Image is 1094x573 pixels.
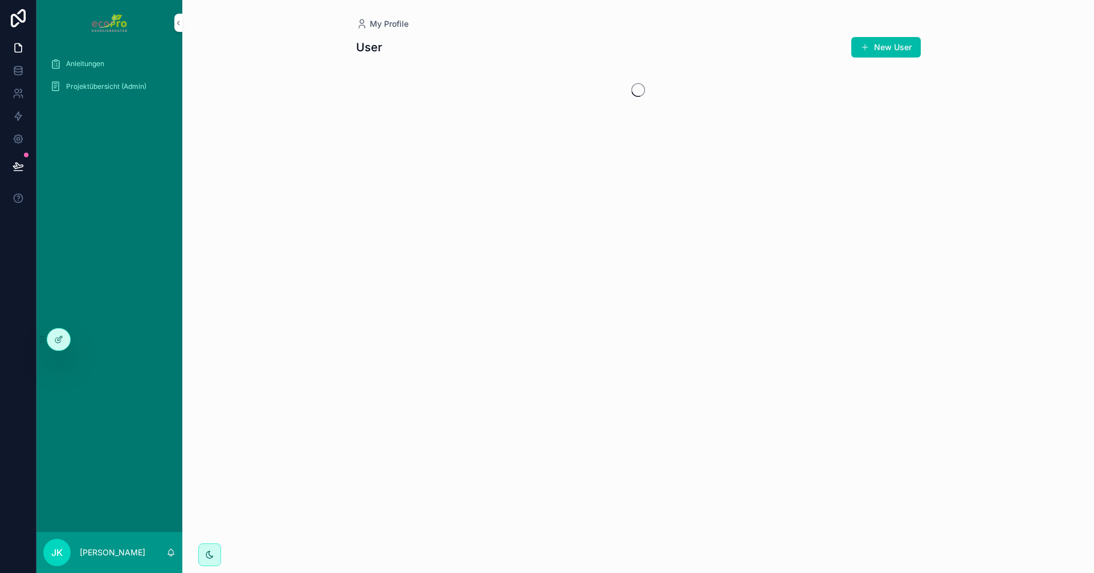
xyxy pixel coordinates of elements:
[92,14,126,32] img: App logo
[370,18,409,30] span: My Profile
[356,18,409,30] a: My Profile
[66,59,104,68] span: Anleitungen
[851,37,921,58] button: New User
[80,547,145,558] p: [PERSON_NAME]
[51,546,63,559] span: JK
[356,39,382,55] h1: User
[66,82,146,91] span: Projektübersicht (Admin)
[43,76,175,97] a: Projektübersicht (Admin)
[36,46,182,112] div: scrollable content
[43,54,175,74] a: Anleitungen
